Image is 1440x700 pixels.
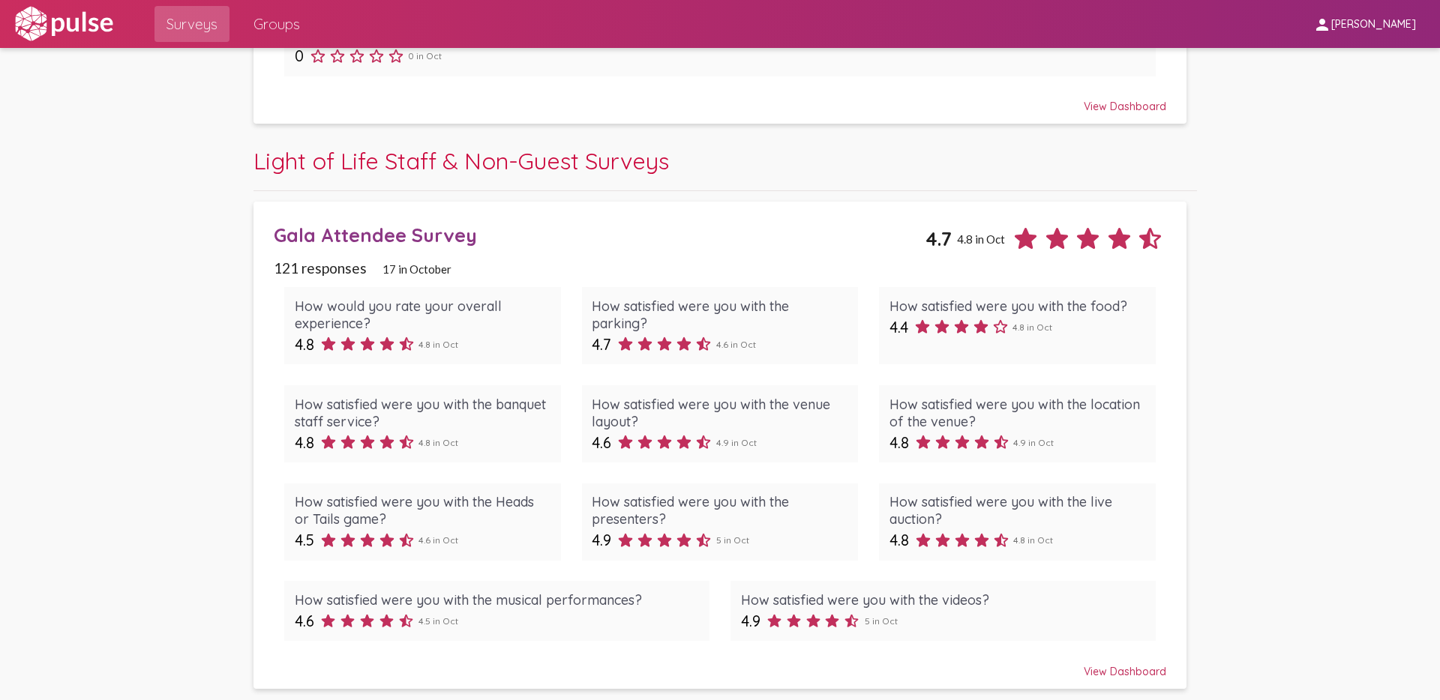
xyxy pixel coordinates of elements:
a: Gala Attendee Survey4.74.8 in Oct121 responses17 in OctoberHow would you rate your overall experi... [253,202,1187,689]
span: 4.6 in Oct [716,339,756,350]
span: 4.6 [592,433,611,452]
div: View Dashboard [274,651,1165,678]
span: 121 responses [274,259,367,277]
mat-icon: person [1313,16,1331,34]
div: How satisfied were you with the location of the venue? [889,396,1145,430]
span: 4.5 in Oct [418,615,458,627]
span: 4.8 in Oct [1013,534,1053,546]
span: 4.8 in Oct [418,437,458,448]
span: 0 in Oct [408,50,442,61]
div: How satisfied were you with the presenters? [592,493,847,528]
div: How satisfied were you with the videos? [741,591,1145,609]
span: 5 in Oct [716,534,749,546]
span: 4.9 in Oct [716,437,757,448]
span: 4.6 [295,612,314,630]
a: Groups [241,6,312,42]
span: Surveys [166,10,217,37]
span: 4.8 [295,433,314,452]
span: 4.6 in Oct [418,534,458,546]
span: 0 [295,46,304,65]
span: Light of Life Staff & Non-Guest Surveys [253,146,669,175]
div: How satisfied were you with the parking? [592,298,847,332]
span: Groups [253,10,300,37]
div: How satisfied were you with the Heads or Tails game? [295,493,550,528]
span: 4.9 [741,612,760,630]
span: 4.8 in Oct [1012,322,1052,333]
span: 4.7 [925,227,952,250]
div: How satisfied were you with the food? [889,298,1145,315]
div: How satisfied were you with the live auction? [889,493,1145,528]
span: 17 in October [382,262,451,276]
span: 4.8 [295,335,314,354]
span: 4.8 [889,433,909,452]
div: Gala Attendee Survey [274,223,925,247]
span: 4.8 in Oct [957,232,1005,246]
span: 4.4 [889,318,908,337]
img: white-logo.svg [12,5,115,43]
span: 4.5 [295,531,314,549]
button: [PERSON_NAME] [1301,10,1428,37]
div: How would you rate your overall experience? [295,298,550,332]
span: 4.8 [889,531,909,549]
div: How satisfied were you with the banquet staff service? [295,396,550,430]
a: Surveys [154,6,229,42]
div: How satisfied were you with the venue layout? [592,396,847,430]
span: 4.9 in Oct [1013,437,1054,448]
span: 4.8 in Oct [418,339,458,350]
div: How satisfied were you with the musical performances? [295,591,699,609]
span: 5 in Oct [865,615,898,627]
span: 4.9 [592,531,611,549]
div: View Dashboard [274,86,1165,113]
span: 4.7 [592,335,611,354]
span: [PERSON_NAME] [1331,18,1416,31]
